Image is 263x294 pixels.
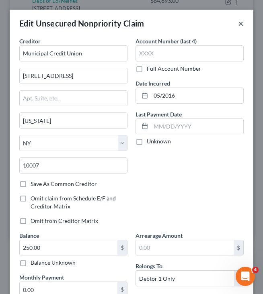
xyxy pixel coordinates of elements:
[19,157,127,174] input: Enter zip...
[117,240,127,255] div: $
[19,231,39,240] label: Balance
[19,45,127,61] input: Search creditor by name...
[19,273,64,282] label: Monthly Payment
[238,18,244,28] button: ×
[136,45,244,61] input: XXXX
[19,18,144,29] div: Edit Unsecured Nonpriority Claim
[151,88,243,103] input: MM/DD/YYYY
[136,263,162,269] span: Belongs To
[147,137,171,145] label: Unknown
[252,267,259,273] span: 4
[31,195,116,210] span: Omit claim from Schedule E/F and Creditor Matrix
[147,65,201,73] label: Full Account Number
[136,240,234,255] input: 0.00
[20,240,117,255] input: 0.00
[136,231,183,240] label: Arrearage Amount
[236,267,255,286] iframe: Intercom live chat
[20,113,127,128] input: Enter city...
[234,240,243,255] div: $
[136,37,197,45] label: Account Number (last 4)
[136,79,170,88] label: Date Incurred
[20,68,127,84] input: Enter address...
[151,119,243,134] input: MM/DD/YYYY
[31,180,97,188] label: Save As Common Creditor
[20,91,127,106] input: Apt, Suite, etc...
[31,217,98,224] span: Omit from Creditor Matrix
[19,38,41,45] span: Creditor
[31,259,76,267] label: Balance Unknown
[136,110,182,118] label: Last Payment Date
